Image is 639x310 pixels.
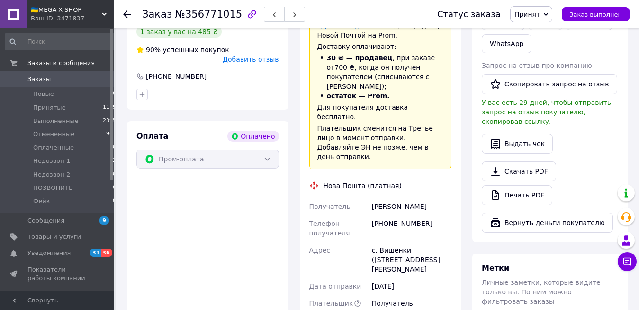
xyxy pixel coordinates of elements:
span: Заказы [27,75,51,84]
div: [PHONE_NUMBER] [145,72,207,81]
span: 31 [90,249,101,257]
span: 90% [146,46,161,54]
span: Фейк [33,197,50,206]
span: Получатель [309,203,351,210]
span: Сообщения [27,216,64,225]
span: Метки [482,263,509,272]
div: успешных покупок [136,45,229,55]
span: Недозвон 2 [33,170,70,179]
div: Плательщик сменится на Третье лицо в момент отправки. Добавляйте ЭН не позже, чем в день отправки. [317,123,444,161]
span: Личные заметки, которые видите только вы. По ним можно фильтровать заказы [482,279,601,305]
span: 0 [113,90,116,98]
span: 0 [113,170,116,179]
div: для продавца Новой Почтой на Prom. [317,21,444,40]
input: Поиск [5,33,117,50]
span: Принятые [33,103,66,112]
span: 1119 [103,103,116,112]
div: [PHONE_NUMBER] [370,215,453,242]
span: Выполненные [33,117,79,125]
span: Заказ [142,9,172,20]
span: 36 [101,249,112,257]
div: Ваш ID: 3471837 [31,14,114,23]
span: 2 [113,157,116,165]
button: Чат с покупателем [618,252,637,271]
div: с. Вишенки ([STREET_ADDRESS][PERSON_NAME] [370,242,453,278]
span: Новые [33,90,54,98]
div: [PERSON_NAME] [370,198,453,215]
span: Товары и услуги [27,233,81,241]
div: Для покупателя доставка бесплатно. [317,103,444,122]
span: Телефон получателя [309,220,350,237]
div: Доставку оплачивают: [317,42,444,51]
span: 0 [113,197,116,206]
span: Добавить отзыв [223,56,279,63]
button: Заказ выполнен [562,7,630,21]
span: Дата отправки [309,282,361,290]
li: , при заказе от 700 ₴ , когда он получен покупателем (списываются с [PERSON_NAME]); [317,53,444,91]
span: Панель управления [27,290,88,307]
span: остаток — Prom. [327,92,390,100]
a: Скачать PDF [482,161,556,181]
div: Статус заказа [437,9,501,19]
div: [DATE] [370,278,453,295]
a: Печать PDF [482,185,552,205]
span: У вас есть 29 дней, чтобы отправить запрос на отзыв покупателю, скопировав ссылку. [482,99,611,125]
button: Вернуть деньги покупателю [482,213,613,233]
div: Нова Пошта (платная) [321,181,404,190]
span: Недозвон 1 [33,157,70,165]
span: №356771015 [175,9,242,20]
span: Запрос на отзыв про компанию [482,62,592,69]
span: 947 [106,130,116,139]
span: 9 [99,216,109,225]
span: Заказ выполнен [569,11,622,18]
a: WhatsApp [482,34,531,53]
div: Вернуться назад [123,9,131,19]
button: Скопировать запрос на отзыв [482,74,617,94]
span: Отмененные [33,130,74,139]
span: 0 [113,184,116,192]
div: Оплачено [227,131,279,142]
span: Адрес [309,246,330,254]
span: Показатели работы компании [27,265,88,282]
button: Выдать чек [482,134,553,154]
span: 2395 [103,117,116,125]
span: 30 ₴ — продавец [327,54,393,62]
span: Принят [514,10,540,18]
span: Заказы и сообщения [27,59,95,67]
div: 1 заказ у вас на 485 ₴ [136,26,222,38]
span: Оплаченные [33,143,74,152]
span: Уведомления [27,249,71,257]
span: ПОЗВОНИТЬ [33,184,73,192]
span: Оплата [136,132,168,141]
span: Плательщик [309,300,353,307]
span: 🇺🇦MEGA-X-SHOP [31,6,102,14]
span: 0 [113,143,116,152]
